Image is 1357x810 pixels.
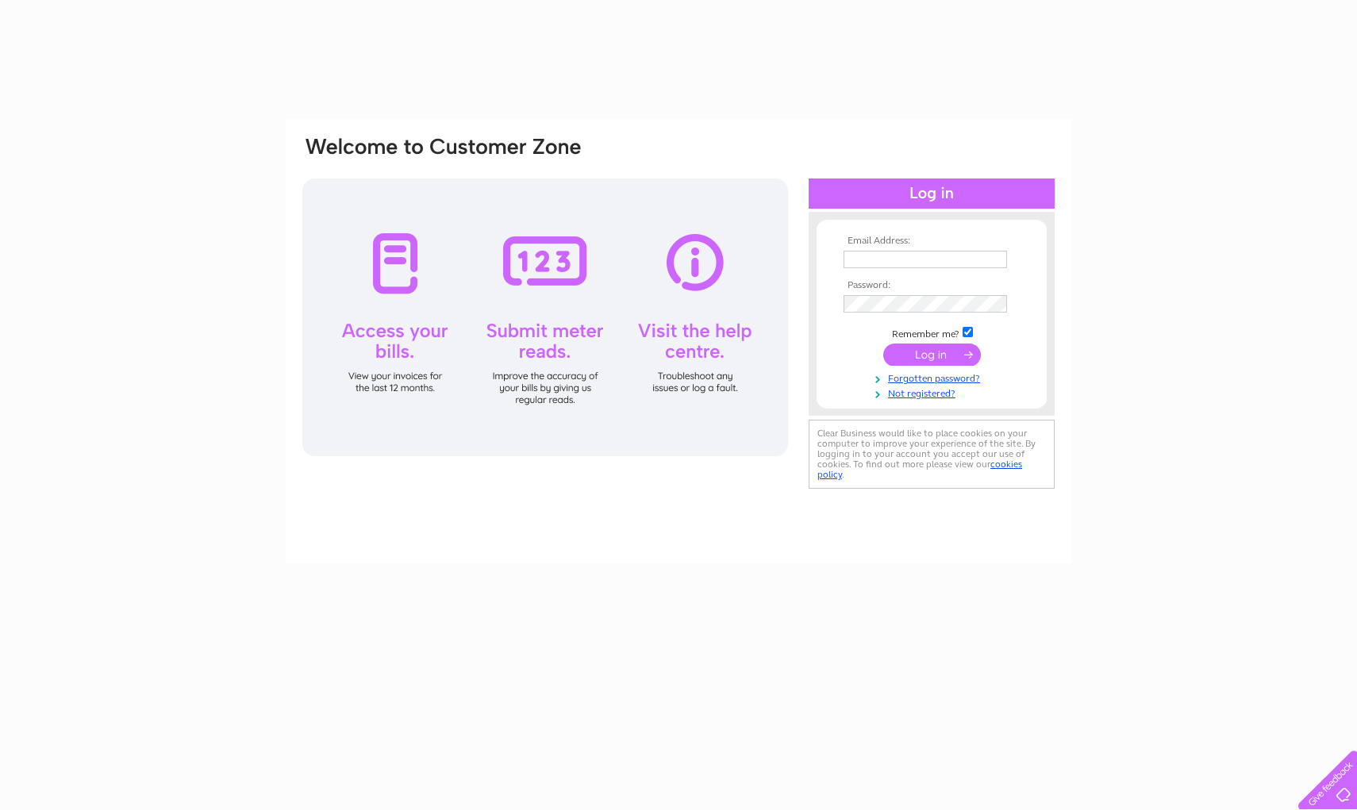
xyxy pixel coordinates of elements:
[883,344,981,366] input: Submit
[844,385,1024,400] a: Not registered?
[840,236,1024,247] th: Email Address:
[840,324,1024,340] td: Remember me?
[844,370,1024,385] a: Forgotten password?
[817,459,1022,480] a: cookies policy
[840,280,1024,291] th: Password:
[809,420,1055,489] div: Clear Business would like to place cookies on your computer to improve your experience of the sit...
